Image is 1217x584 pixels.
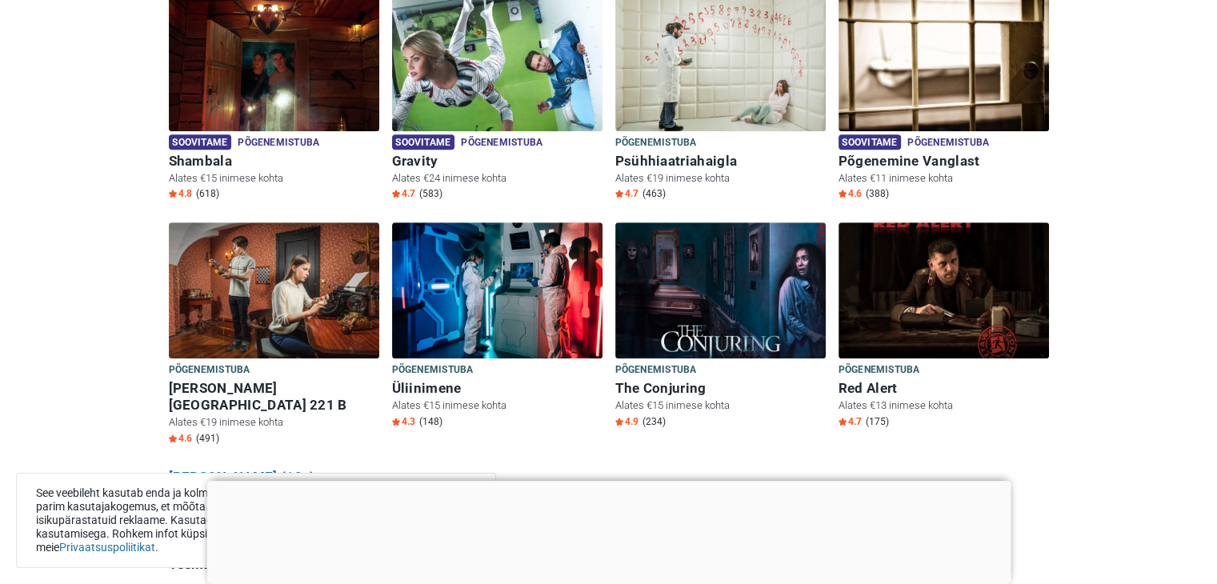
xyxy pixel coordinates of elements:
img: Star [392,190,400,198]
img: Baker Street 221 B [169,222,379,358]
span: Põgenemistuba [392,362,474,379]
h6: Psühhiaatriahaigla [615,153,826,170]
span: 4.6 [169,432,192,445]
h6: Gravity [392,153,602,170]
div: See veebileht kasutab enda ja kolmandate osapoolte küpsiseid, et tuua sinuni parim kasutajakogemu... [16,473,496,568]
span: Põgenemistuba [615,362,697,379]
img: Star [839,418,847,426]
span: (175) [866,415,889,428]
span: 4.6 [839,187,862,200]
h6: Red Alert [839,380,1049,397]
span: (388) [866,187,889,200]
a: [PERSON_NAME] (10+) > [169,467,326,488]
a: Red Alert Põgenemistuba Red Alert Alates €13 inimese kohta Star4.7 (175) [839,222,1049,431]
img: Üliinimene [392,222,602,358]
span: 4.9 [615,415,639,428]
span: Soovitame [392,134,455,150]
span: 4.7 [392,187,415,200]
p: Alates €24 inimese kohta [392,171,602,186]
p: Alates €11 inimese kohta [839,171,1049,186]
img: Star [392,418,400,426]
img: Star [615,418,623,426]
span: 4.8 [169,187,192,200]
span: (491) [196,432,219,445]
img: Star [169,190,177,198]
a: The Conjuring Põgenemistuba The Conjuring Alates €15 inimese kohta Star4.9 (234) [615,222,826,431]
p: Alates €19 inimese kohta [615,171,826,186]
img: Red Alert [839,222,1049,358]
span: 4.3 [392,415,415,428]
img: Star [615,190,623,198]
span: 4.7 [839,415,862,428]
img: The Conjuring [615,222,826,358]
span: (234) [643,415,666,428]
img: Star [169,434,177,442]
span: (463) [643,187,666,200]
h6: Shambala [169,153,379,170]
span: Põgenemistuba [839,362,920,379]
span: Põgenemistuba [169,362,250,379]
span: (583) [419,187,442,200]
span: (148) [419,415,442,428]
img: Star [839,190,847,198]
span: Põgenemistuba [461,134,542,152]
a: Baker Street 221 B Põgenemistuba [PERSON_NAME][GEOGRAPHIC_DATA] 221 B Alates €19 inimese kohta St... [169,222,379,448]
p: Alates €13 inimese kohta [839,398,1049,413]
a: Privaatsuspoliitikat [59,541,155,554]
h6: The Conjuring [615,380,826,397]
span: Põgenemistuba [615,134,697,152]
span: Põgenemistuba [907,134,989,152]
h6: Põgenemine Vanglast [839,153,1049,170]
h6: Üliinimene [392,380,602,397]
p: Alates €15 inimese kohta [392,398,602,413]
p: Alates €15 inimese kohta [169,171,379,186]
span: Soovitame [169,134,232,150]
p: Alates €15 inimese kohta [615,398,826,413]
span: 4.7 [615,187,639,200]
h6: [PERSON_NAME][GEOGRAPHIC_DATA] 221 B [169,380,379,414]
span: Soovitame [839,134,902,150]
span: (618) [196,187,219,200]
a: Üliinimene Põgenemistuba Üliinimene Alates €15 inimese kohta Star4.3 (148) [392,222,602,431]
iframe: Advertisement [206,481,1011,580]
p: Alates €19 inimese kohta [169,415,379,430]
span: Põgenemistuba [238,134,319,152]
